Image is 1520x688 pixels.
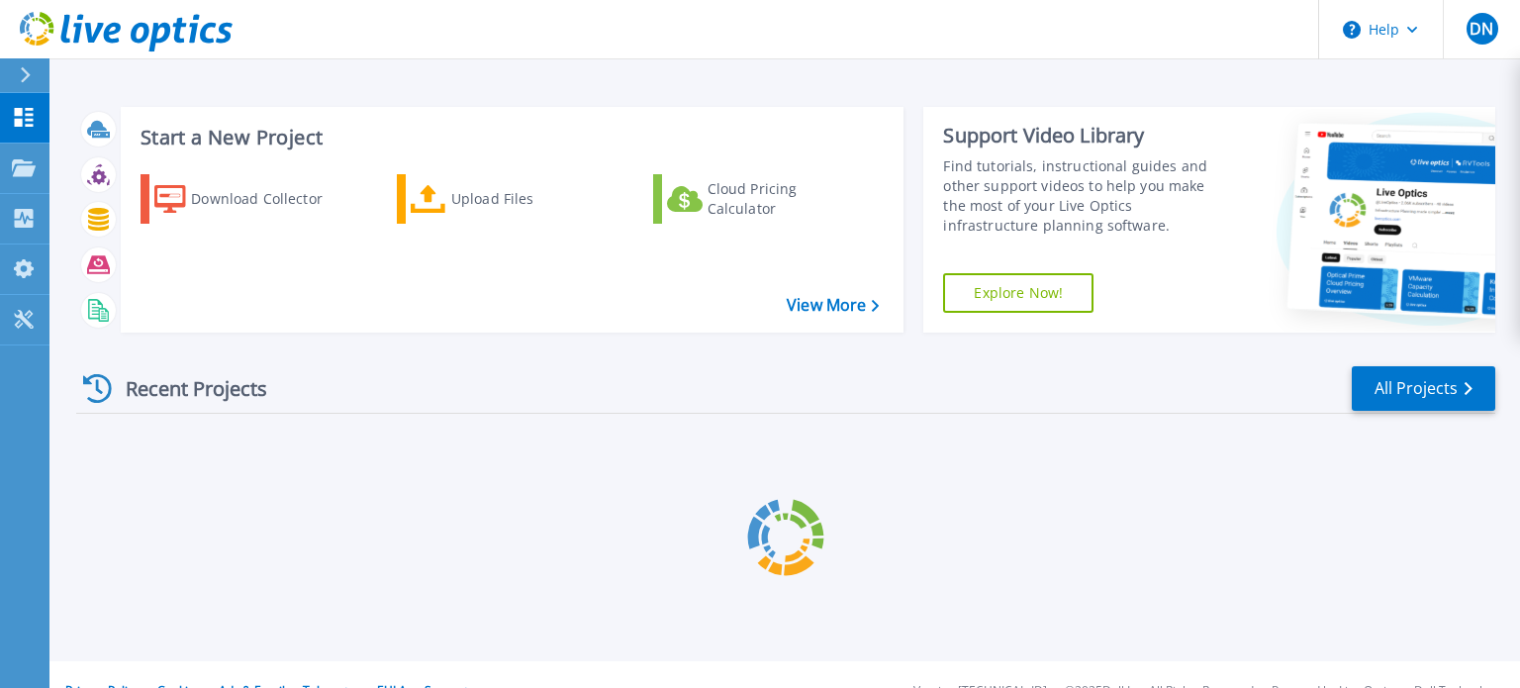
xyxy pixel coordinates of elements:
div: Cloud Pricing Calculator [708,179,866,219]
a: Download Collector [141,174,361,224]
div: Find tutorials, instructional guides and other support videos to help you make the most of your L... [943,156,1230,236]
a: Cloud Pricing Calculator [653,174,874,224]
div: Support Video Library [943,123,1230,148]
a: All Projects [1352,366,1495,411]
a: Upload Files [397,174,617,224]
div: Upload Files [451,179,610,219]
a: View More [787,296,879,315]
div: Recent Projects [76,364,294,413]
h3: Start a New Project [141,127,879,148]
span: DN [1470,21,1493,37]
a: Explore Now! [943,273,1093,313]
div: Download Collector [191,179,349,219]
